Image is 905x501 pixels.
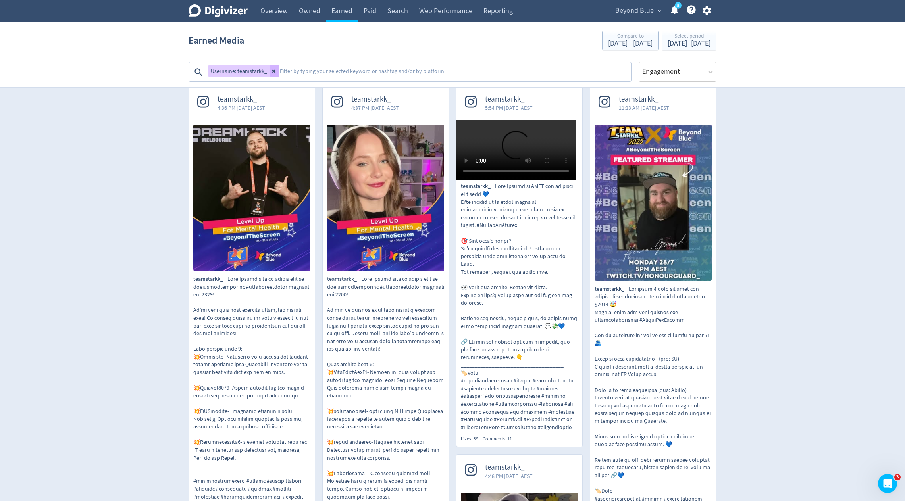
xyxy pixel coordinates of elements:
img: Team Starkk will be taking part in beyondblueofficial #beyondthescreen campaign for 2025! We are ... [327,125,444,271]
div: Likes [461,436,483,442]
span: 4:48 PM [DATE] AEST [485,472,533,480]
span: 3 [894,474,901,480]
span: teamstarkk_ [461,182,495,190]
a: 5 [675,2,682,9]
span: teamstarkk_ [218,95,265,104]
span: teamstarkk_ [619,95,669,104]
div: Comments [483,436,516,442]
p: Lore Ipsumd si AMET con adipisci elit sedd 💙 Ei'te incidid ut la etdol magna ali enimadminimvenia... [461,182,578,431]
div: Select period [668,33,711,40]
a: teamstarkk_5:54 PM [DATE] AESTteamstarkk_Lore Ipsumd si AMET con adipisci elit sedd 💙 Ei'te incid... [456,86,582,442]
span: expand_more [656,7,663,14]
span: teamstarkk_ [595,285,629,293]
span: teamstarkk_ [193,275,227,283]
h1: Earned Media [189,28,244,53]
span: Beyond Blue [615,4,654,17]
div: [DATE] - [DATE] [668,40,711,47]
span: teamstarkk_ [485,463,533,472]
text: 5 [677,3,679,8]
iframe: Intercom live chat [878,474,897,493]
button: Beyond Blue [612,4,663,17]
span: 39 [474,436,478,442]
img: The first 3 days are done and dusted and teamstarkk_ has already raised over $6000 🤯 Time to keep... [595,125,712,281]
span: teamstarkk_ [485,95,533,104]
span: 4:36 PM [DATE] AEST [218,104,265,112]
span: 11:23 AM [DATE] AEST [619,104,669,112]
button: Select period[DATE]- [DATE] [662,31,716,50]
span: 11 [507,436,512,442]
span: teamstarkk_ [351,95,399,104]
button: Compare to[DATE] - [DATE] [602,31,659,50]
span: 5:54 PM [DATE] AEST [485,104,533,112]
span: 4:37 PM [DATE] AEST [351,104,399,112]
img: Team Starkk will be taking part in beyondblueofficial #beyondthescreen campaign for 2025! We’re b... [193,125,310,271]
span: Username: teamstarkk_ [211,68,267,74]
div: Compare to [608,33,653,40]
span: teamstarkk_ [327,275,361,283]
div: [DATE] - [DATE] [608,40,653,47]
